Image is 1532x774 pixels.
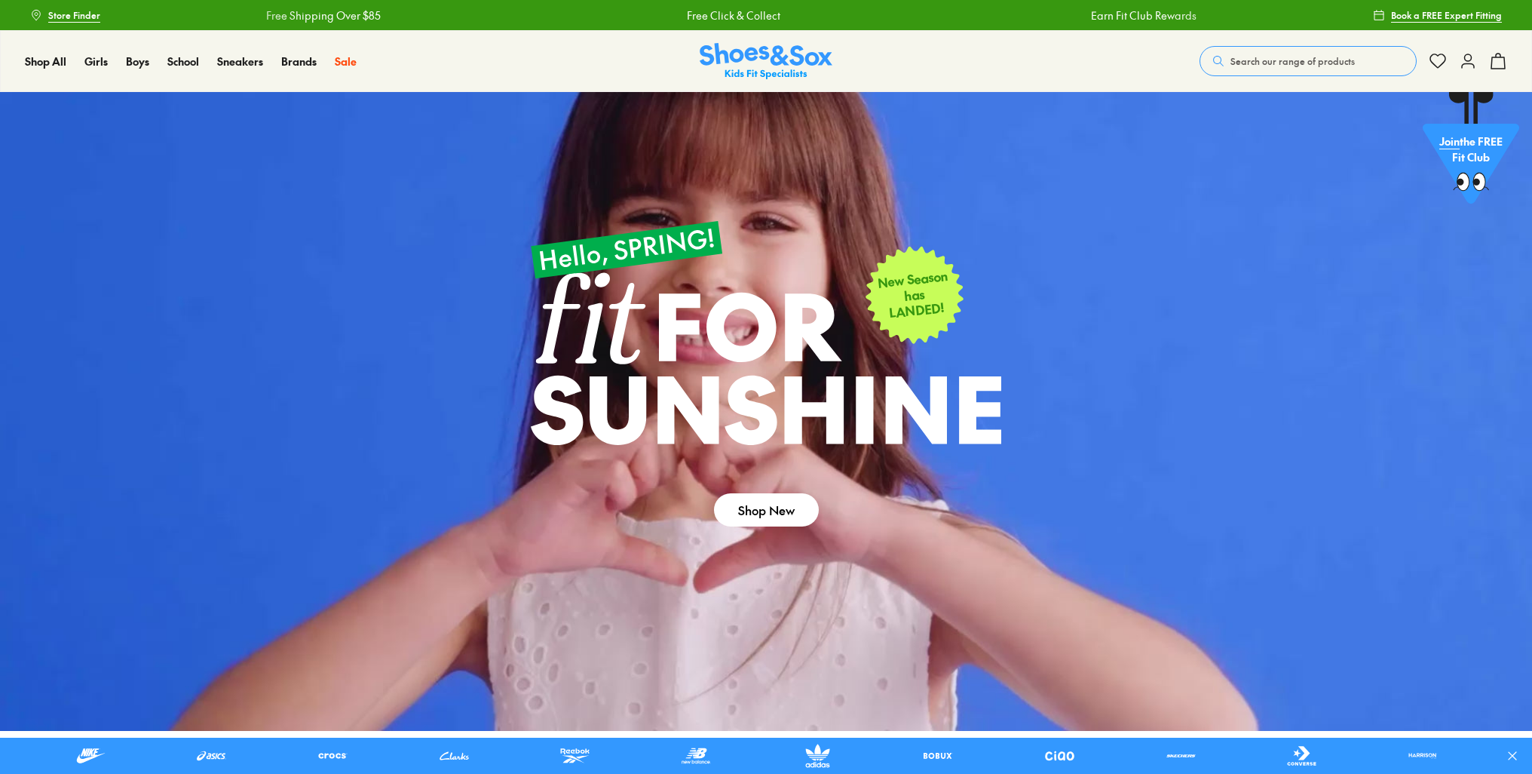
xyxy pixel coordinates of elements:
[126,54,149,69] a: Boys
[48,8,100,22] span: Store Finder
[700,43,832,80] a: Shoes & Sox
[1090,8,1196,23] a: Earn Fit Club Rewards
[1391,8,1502,22] span: Book a FREE Expert Fitting
[30,2,100,29] a: Store Finder
[265,8,380,23] a: Free Shipping Over $85
[686,8,780,23] a: Free Click & Collect
[217,54,263,69] a: Sneakers
[1200,46,1417,76] button: Search our range of products
[335,54,357,69] a: Sale
[25,54,66,69] a: Shop All
[714,493,819,527] a: Shop New
[84,54,108,69] a: Girls
[1423,91,1519,212] a: Jointhe FREE Fit Club
[1373,2,1502,29] a: Book a FREE Expert Fitting
[1439,134,1460,149] span: Join
[167,54,199,69] a: School
[700,43,832,80] img: SNS_Logo_Responsive.svg
[281,54,317,69] a: Brands
[1230,54,1355,68] span: Search our range of products
[1423,121,1519,177] p: the FREE Fit Club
